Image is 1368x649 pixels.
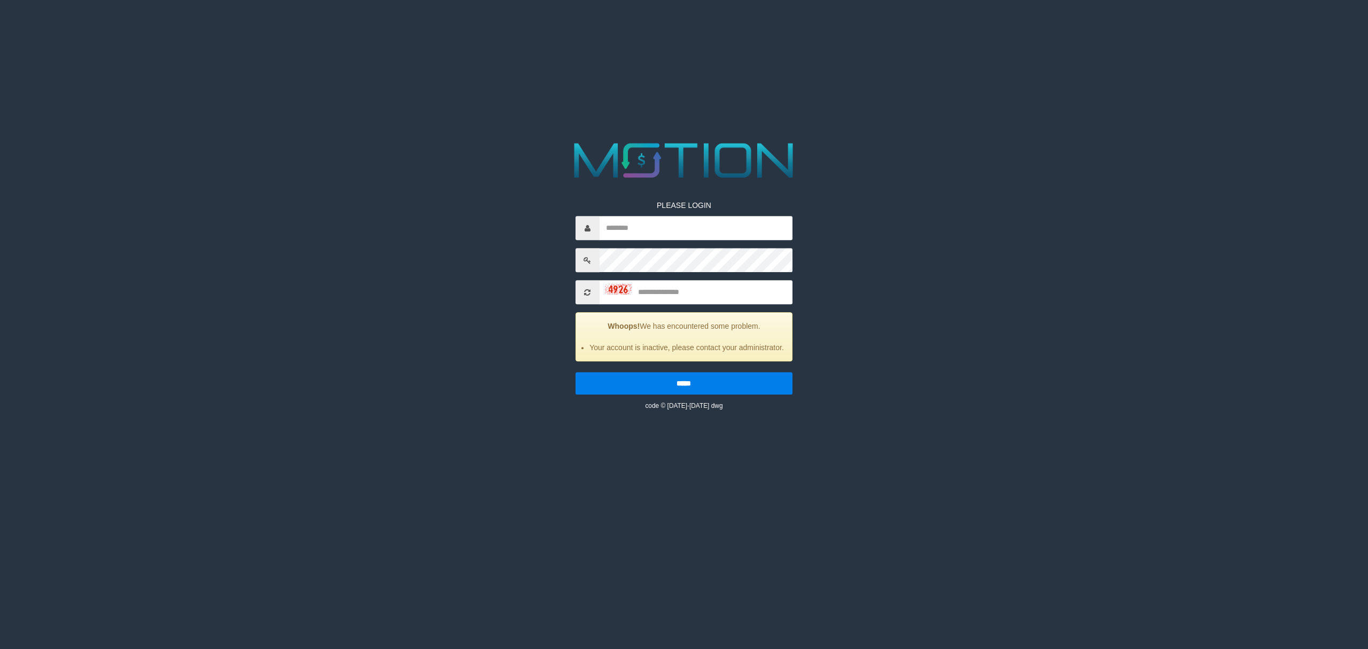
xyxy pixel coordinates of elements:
[608,322,640,330] strong: Whoops!
[564,137,804,184] img: MOTION_logo.png
[605,284,632,295] img: captcha
[645,402,722,410] small: code © [DATE]-[DATE] dwg
[589,342,784,353] li: Your account is inactive, please contact your administrator.
[576,312,793,361] div: We has encountered some problem.
[576,200,793,211] p: PLEASE LOGIN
